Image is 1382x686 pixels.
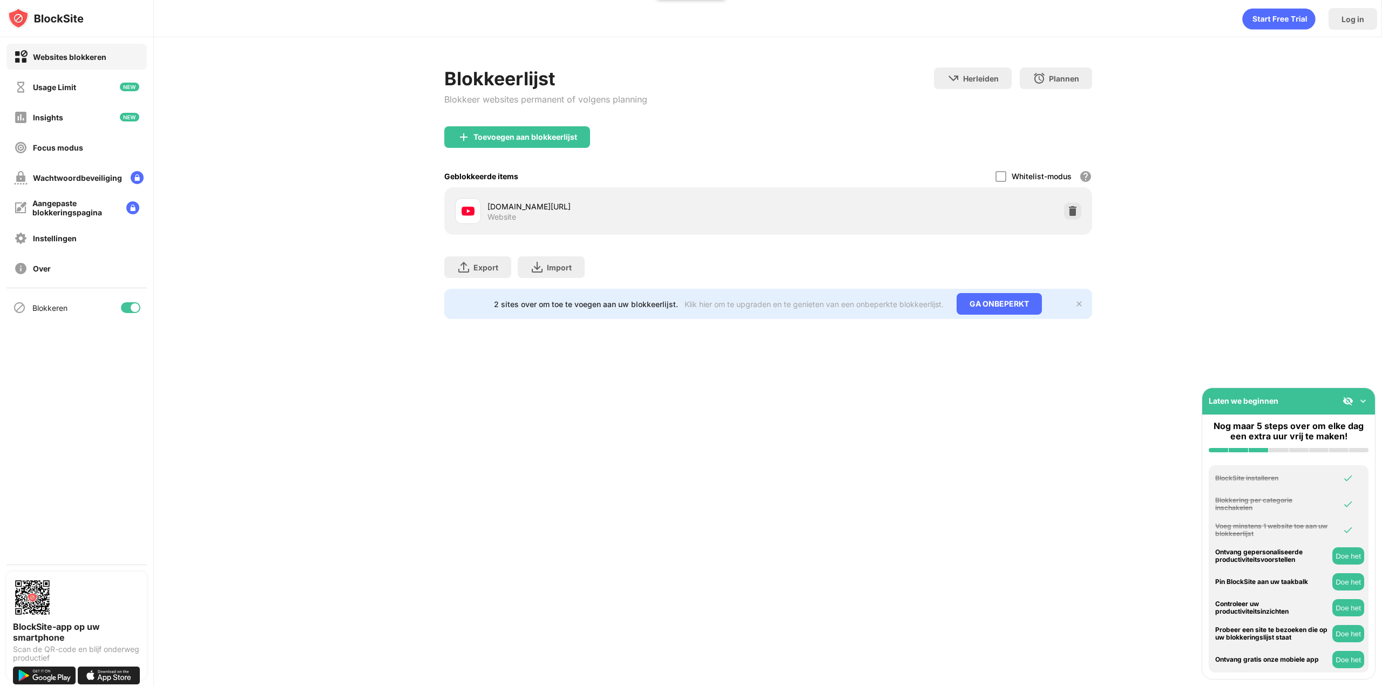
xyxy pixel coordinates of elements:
div: Ontvang gratis onze mobiele app [1215,656,1330,663]
div: Ontvang gepersonaliseerde productiviteitsvoorstellen [1215,548,1330,564]
div: Plannen [1049,74,1079,83]
div: Export [473,263,498,272]
img: logo-blocksite.svg [8,8,84,29]
div: Nog maar 5 steps over om elke dag een extra uur vrij te maken! [1209,421,1369,442]
div: animation [1242,8,1316,30]
img: options-page-qr-code.png [13,578,52,617]
div: Websites blokkeren [33,52,106,62]
img: omni-check.svg [1343,473,1353,484]
div: Blokkeerlijst [444,67,647,90]
div: Aangepaste blokkeringspagina [32,199,118,217]
img: insights-off.svg [14,111,28,124]
img: favicons [462,205,475,218]
div: Log in [1342,15,1364,24]
button: Doe het [1332,599,1364,616]
div: Usage Limit [33,83,76,92]
div: Whitelist-modus [1012,172,1072,181]
div: Controleer uw productiviteitsinzichten [1215,600,1330,616]
div: Focus modus [33,143,83,152]
div: Pin BlockSite aan uw taakbalk [1215,578,1330,586]
img: settings-off.svg [14,232,28,245]
img: customize-block-page-off.svg [14,201,27,214]
div: BlockSite installeren [1215,474,1330,482]
button: Doe het [1332,573,1364,590]
div: [DOMAIN_NAME][URL] [487,201,768,212]
img: lock-menu.svg [131,171,144,184]
img: time-usage-off.svg [14,80,28,94]
button: Doe het [1332,651,1364,668]
div: 2 sites over om toe te voegen aan uw blokkeerlijst. [494,300,678,309]
div: GA ONBEPERKT [957,293,1042,315]
img: get-it-on-google-play.svg [13,667,76,684]
div: Blokkeren [32,303,67,313]
div: Over [33,264,51,273]
div: Geblokkeerde items [444,172,518,181]
img: omni-check.svg [1343,499,1353,510]
div: Blokkering per categorie inschakelen [1215,497,1330,512]
div: Toevoegen aan blokkeerlijst [473,133,577,141]
img: x-button.svg [1075,300,1083,308]
div: Blokkeer websites permanent of volgens planning [444,94,647,105]
div: Import [547,263,572,272]
div: Wachtwoordbeveiliging [33,173,122,182]
img: omni-setup-toggle.svg [1358,396,1369,406]
img: password-protection-off.svg [14,171,28,185]
img: new-icon.svg [120,83,139,91]
div: Probeer een site te bezoeken die op uw blokkeringslijst staat [1215,626,1330,642]
img: lock-menu.svg [126,201,139,214]
img: eye-not-visible.svg [1343,396,1353,406]
div: Klik hier om te upgraden en te genieten van een onbeperkte blokkeerlijst. [685,300,944,309]
img: block-on.svg [14,50,28,64]
img: omni-check.svg [1343,525,1353,535]
div: Herleiden [963,74,999,83]
img: focus-off.svg [14,141,28,154]
div: Scan de QR-code en blijf onderweg productief [13,645,140,662]
button: Doe het [1332,547,1364,565]
img: new-icon.svg [120,113,139,121]
img: blocking-icon.svg [13,301,26,314]
button: Doe het [1332,625,1364,642]
div: Voeg minstens 1 website toe aan uw blokkeerlijst [1215,522,1330,538]
img: download-on-the-app-store.svg [78,667,140,684]
img: about-off.svg [14,262,28,275]
div: Instellingen [33,234,77,243]
div: Website [487,212,516,222]
div: Laten we beginnen [1209,396,1278,405]
div: Insights [33,113,63,122]
div: BlockSite-app op uw smartphone [13,621,140,643]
